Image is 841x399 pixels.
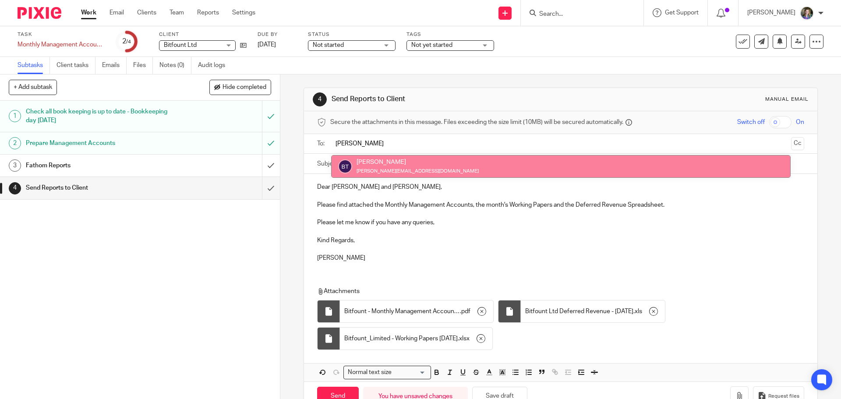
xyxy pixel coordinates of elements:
[791,137,804,150] button: Cc
[26,181,177,194] h1: Send Reports to Client
[81,8,96,17] a: Work
[317,183,804,191] p: Dear [PERSON_NAME] and [PERSON_NAME],
[665,10,699,16] span: Get Support
[340,328,492,350] div: .
[747,8,795,17] p: [PERSON_NAME]
[223,84,266,91] span: Hide completed
[317,139,327,148] label: To:
[164,42,197,48] span: Bitfount Ltd
[796,118,804,127] span: On
[317,254,804,262] p: [PERSON_NAME]
[357,169,479,173] small: [PERSON_NAME][EMAIL_ADDRESS][DOMAIN_NAME]
[122,36,131,46] div: 2
[137,8,156,17] a: Clients
[538,11,617,18] input: Search
[317,201,804,209] p: Please find attached the Monthly Management Accounts, the month's Working Papers and the Deferred...
[197,8,219,17] a: Reports
[394,368,426,377] input: Search for option
[9,80,57,95] button: + Add subtask
[102,57,127,74] a: Emails
[357,158,479,166] div: [PERSON_NAME]
[317,218,804,227] p: Please let me know if you have any queries,
[406,31,494,38] label: Tags
[317,287,788,296] p: Attachments
[344,307,460,316] span: Bitfount - Monthly Management Accounts - Bitfount Limited ([DATE])
[159,31,247,38] label: Client
[635,307,642,316] span: xls
[344,334,458,343] span: Bitfount_Limited - Working Papers [DATE]
[133,57,153,74] a: Files
[461,307,470,316] span: pdf
[258,31,297,38] label: Due by
[459,334,470,343] span: xlsx
[308,31,396,38] label: Status
[332,95,580,104] h1: Send Reports to Client
[800,6,814,20] img: 1530183611242%20(1).jpg
[338,159,352,173] img: svg%3E
[57,57,95,74] a: Client tasks
[18,7,61,19] img: Pixie
[258,42,276,48] span: [DATE]
[330,118,623,127] span: Secure the attachments in this message. Files exceeding the size limit (10MB) will be secured aut...
[26,159,177,172] h1: Fathom Reports
[110,8,124,17] a: Email
[313,42,344,48] span: Not started
[317,159,340,168] label: Subject:
[343,366,431,379] div: Search for option
[18,40,105,49] div: Monthly Management Accounts - Bitfount
[9,159,21,172] div: 3
[26,105,177,127] h1: Check all book keeping is up to date - Bookkeeping day [DATE]
[9,137,21,149] div: 2
[525,307,633,316] span: Bitfount Ltd Deferred Revenue - [DATE]
[317,236,804,245] p: Kind Regards,
[26,137,177,150] h1: Prepare Management Accounts
[198,57,232,74] a: Audit logs
[346,368,393,377] span: Normal text size
[209,80,271,95] button: Hide completed
[340,300,493,322] div: .
[232,8,255,17] a: Settings
[9,182,21,194] div: 4
[126,39,131,44] small: /4
[18,57,50,74] a: Subtasks
[521,300,665,322] div: .
[411,42,452,48] span: Not yet started
[159,57,191,74] a: Notes (0)
[9,110,21,122] div: 1
[170,8,184,17] a: Team
[765,96,809,103] div: Manual email
[18,31,105,38] label: Task
[313,92,327,106] div: 4
[737,118,765,127] span: Switch off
